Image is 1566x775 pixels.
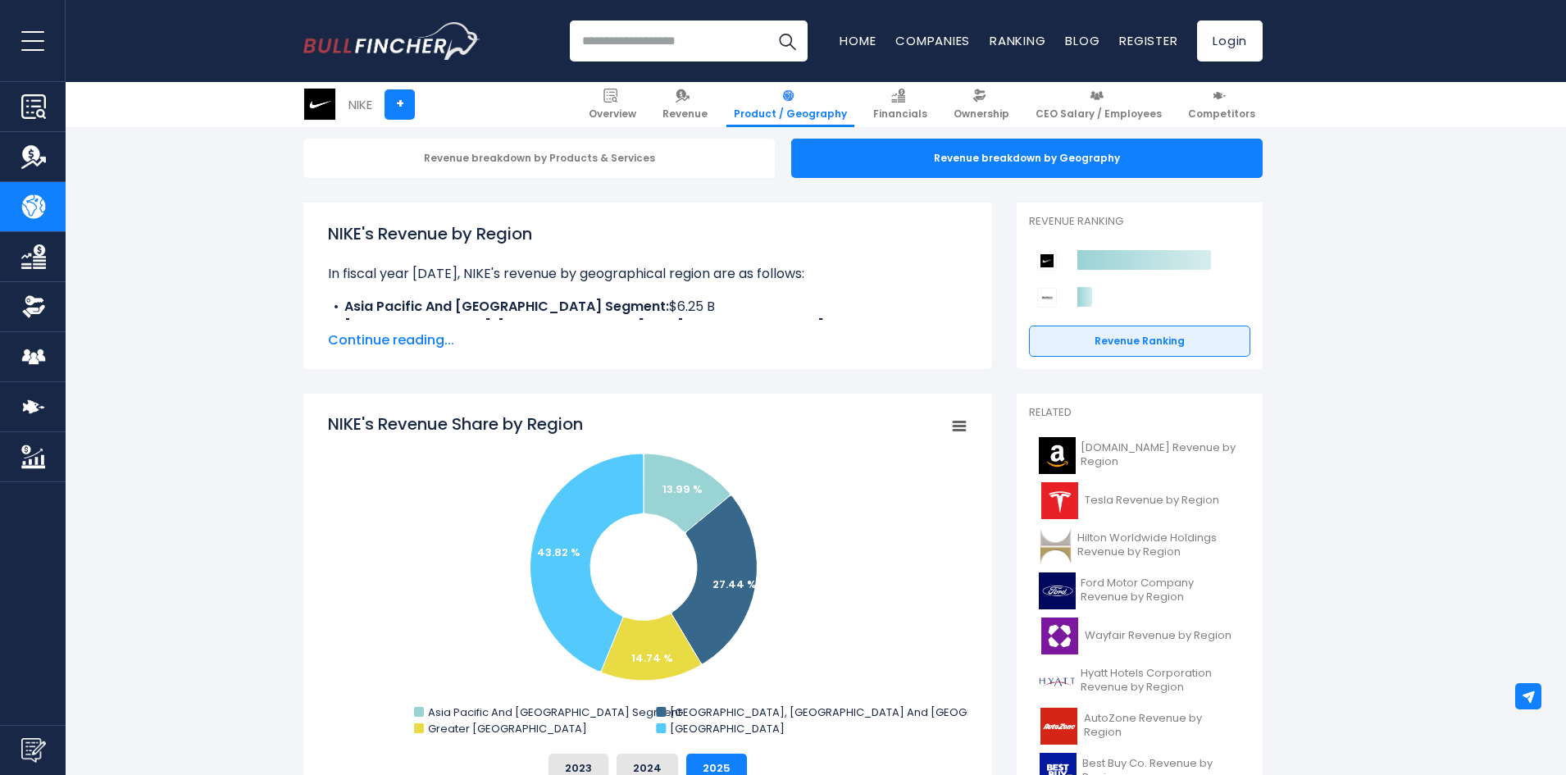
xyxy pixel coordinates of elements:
[1029,613,1250,659] a: Wayfair Revenue by Region
[328,331,967,350] span: Continue reading...
[873,107,927,121] span: Financials
[428,704,681,720] text: Asia Pacific And [GEOGRAPHIC_DATA] Segment
[1029,406,1250,420] p: Related
[866,82,935,127] a: Financials
[1039,618,1080,654] img: W logo
[1029,704,1250,749] a: AutoZone Revenue by Region
[1119,32,1177,49] a: Register
[1065,32,1099,49] a: Blog
[1188,107,1255,121] span: Competitors
[1085,629,1231,643] span: Wayfair Revenue by Region
[1085,494,1219,508] span: Tesla Revenue by Region
[328,221,967,246] h1: NIKE's Revenue by Region
[655,82,715,127] a: Revenue
[1029,659,1250,704] a: Hyatt Hotels Corporation Revenue by Region
[1039,482,1080,519] img: TSLA logo
[1036,107,1162,121] span: CEO Salary / Employees
[1037,251,1057,271] img: NIKE competitors logo
[670,721,785,736] text: [GEOGRAPHIC_DATA]
[1081,441,1241,469] span: [DOMAIN_NAME] Revenue by Region
[712,577,757,592] text: 27.44 %
[344,317,891,335] b: [GEOGRAPHIC_DATA], [GEOGRAPHIC_DATA] And [GEOGRAPHIC_DATA] Segment:
[734,107,847,121] span: Product / Geography
[385,89,415,120] a: +
[1077,531,1241,559] span: Hilton Worldwide Holdings Revenue by Region
[1181,82,1263,127] a: Competitors
[767,21,808,62] button: Search
[348,95,372,114] div: NIKE
[344,297,669,316] b: Asia Pacific And [GEOGRAPHIC_DATA] Segment:
[328,317,967,336] li: $12.26 B
[670,704,1097,720] text: [GEOGRAPHIC_DATA], [GEOGRAPHIC_DATA] And [GEOGRAPHIC_DATA] Segment
[1039,708,1079,745] img: AZO logo
[328,264,967,284] p: In fiscal year [DATE], NIKE's revenue by geographical region are as follows:
[303,139,775,178] div: Revenue breakdown by Products & Services
[1197,21,1263,62] a: Login
[303,22,480,60] img: Bullfincher logo
[1028,82,1169,127] a: CEO Salary / Employees
[990,32,1045,49] a: Ranking
[304,89,335,120] img: NKE logo
[581,82,644,127] a: Overview
[1081,667,1241,695] span: Hyatt Hotels Corporation Revenue by Region
[791,139,1263,178] div: Revenue breakdown by Geography
[21,294,46,319] img: Ownership
[328,413,583,435] tspan: NIKE's Revenue Share by Region
[946,82,1017,127] a: Ownership
[1039,527,1072,564] img: HLT logo
[1039,572,1076,609] img: F logo
[1084,712,1241,740] span: AutoZone Revenue by Region
[840,32,876,49] a: Home
[303,22,480,60] a: Go to homepage
[328,297,967,317] li: $6.25 B
[662,107,708,121] span: Revenue
[1029,478,1250,523] a: Tesla Revenue by Region
[1081,577,1241,604] span: Ford Motor Company Revenue by Region
[1029,568,1250,613] a: Ford Motor Company Revenue by Region
[1029,215,1250,229] p: Revenue Ranking
[631,650,673,666] text: 14.74 %
[662,481,703,497] text: 13.99 %
[1029,433,1250,478] a: [DOMAIN_NAME] Revenue by Region
[1029,523,1250,568] a: Hilton Worldwide Holdings Revenue by Region
[1039,437,1076,474] img: AMZN logo
[1039,663,1076,700] img: H logo
[328,413,967,741] svg: NIKE's Revenue Share by Region
[428,721,587,736] text: Greater [GEOGRAPHIC_DATA]
[1037,288,1057,308] img: Deckers Outdoor Corporation competitors logo
[537,545,580,560] text: 43.82 %
[726,82,854,127] a: Product / Geography
[954,107,1009,121] span: Ownership
[589,107,636,121] span: Overview
[1029,326,1250,357] a: Revenue Ranking
[895,32,970,49] a: Companies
